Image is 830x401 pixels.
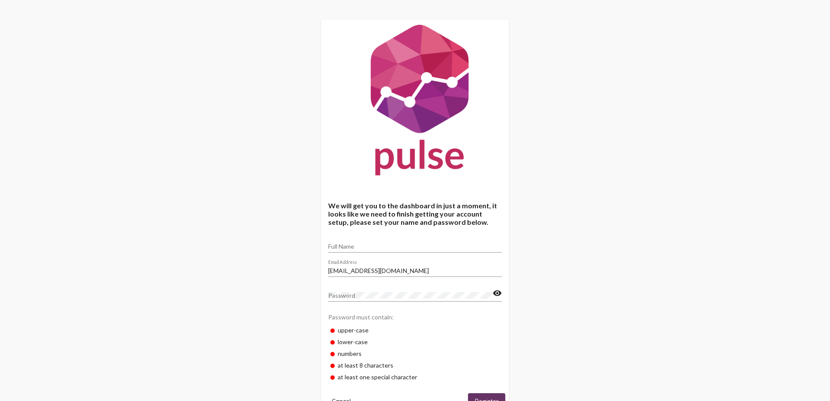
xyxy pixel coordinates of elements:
[328,371,502,383] div: at least one special character
[328,359,502,371] div: at least 8 characters
[493,288,502,299] mat-icon: visibility
[321,20,509,184] img: Pulse For Good Logo
[328,324,502,336] div: upper-case
[328,201,502,226] h4: We will get you to the dashboard in just a moment, it looks like we need to finish getting your a...
[328,309,502,324] div: Password must contain:
[328,336,502,348] div: lower-case
[328,348,502,359] div: numbers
